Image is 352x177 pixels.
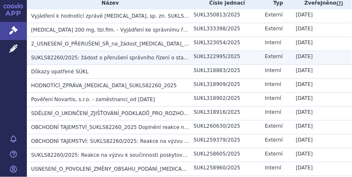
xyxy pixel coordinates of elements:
[265,26,283,32] span: Externí
[292,79,352,93] td: [DATE]
[292,162,352,176] td: [DATE]
[292,107,352,121] td: [DATE]
[265,151,283,157] span: Externí
[31,110,294,116] span: SDĚLENÍ_O_UKONČENÍ_ZJIŠŤOVÁNÍ_PODKLADŮ_PRO_ROZHODNUTÍ_KISQALI_SUKLS82260_2025
[265,81,281,87] span: Interní
[189,23,261,37] td: SUKL333398/2025
[265,67,281,73] span: Interní
[265,123,283,129] span: Externí
[189,37,261,51] td: SUKL323054/2025
[189,134,261,148] td: SUKL259379/2025
[31,55,278,61] span: SUKLS82260/2025: žádost o přerušení správního řízení o stanovení MC+VaPÚ LP Kisqali
[189,93,261,107] td: SUKL318902/2025
[265,54,283,59] span: Externí
[265,137,283,143] span: Externí
[31,41,232,47] span: 2_USNESENÍ_O_PŘERUŠENÍ_SŘ_na_žádost_KISQALI_SUKLS82260_2025
[265,165,281,171] span: Interní
[292,9,352,23] td: [DATE]
[31,83,177,88] span: HODNOTÍCÍ_ZPRÁVA_KISQALI_SUKLS82260_2025
[265,95,281,101] span: Interní
[292,37,352,51] td: [DATE]
[189,79,261,93] td: SUKL318909/2025
[31,69,89,75] span: Důkazy opatřené SÚKL
[189,65,261,79] td: SUKL318883/2025
[31,124,284,130] span: OBCHODNÍ TAJEMSTVÍ_SUKLS82260_2025 Doplnění reakce na výzvu MC VaPÚ Kisqali s OT
[292,23,352,37] td: [DATE]
[265,40,281,46] span: Interní
[336,0,343,6] abbr: (?)
[292,93,352,107] td: [DATE]
[292,148,352,162] td: [DATE]
[292,51,352,65] td: [DATE]
[189,162,261,176] td: SUKL258960/2025
[265,12,283,18] span: Externí
[292,65,352,79] td: [DATE]
[31,166,252,172] span: USNESENÍ_O_POVOLENÍ_ZMĚNY_OBSAHU_PODÁNÍ_KISQALI_SUKLS82260_2025
[265,109,281,115] span: Interní
[189,9,261,23] td: SUKL350813/2025
[189,51,261,65] td: SUKL322995/2025
[292,134,352,148] td: [DATE]
[189,148,261,162] td: SUKL258605/2025
[189,121,261,134] td: SUKL260630/2025
[189,107,261,121] td: SUKL318916/2025
[292,121,352,134] td: [DATE]
[31,13,215,19] span: Vyjádření k hodnotící zprávě KISQALI, sp. zn. SUKLS82260/2025
[31,27,240,33] span: KISQALI 200 mg, tbl.flm. - Vyjádření ke správnímu řízení sukls82260/2025
[31,97,155,102] span: Pověření Novartis, s.r.o. - zaměstnanci_od 12.3.2025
